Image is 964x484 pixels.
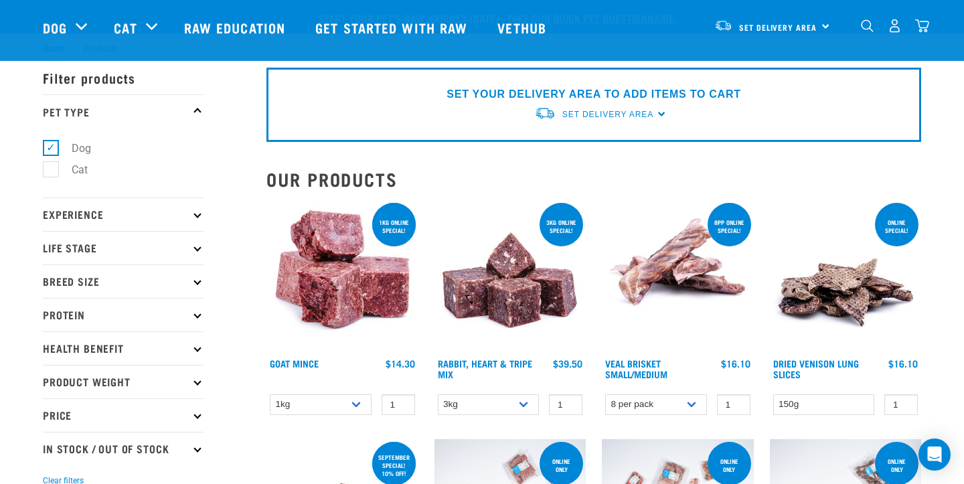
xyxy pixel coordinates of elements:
[708,212,751,240] div: 8pp online special!
[43,432,204,465] p: In Stock / Out Of Stock
[43,231,204,264] p: Life Stage
[43,331,204,365] p: Health Benefit
[605,361,667,376] a: Veal Brisket Small/Medium
[875,212,918,240] div: ONLINE SPECIAL!
[770,200,922,352] img: 1304 Venison Lung Slices 01
[553,358,582,369] div: $39.50
[434,200,586,352] img: 1175 Rabbit Heart Tripe Mix 01
[372,212,416,240] div: 1kg online special!
[447,86,740,102] p: SET YOUR DELIVERY AREA TO ADD ITEMS TO CART
[438,361,532,376] a: Rabbit, Heart & Tripe Mix
[43,398,204,432] p: Price
[171,1,302,54] a: Raw Education
[717,394,750,415] input: 1
[372,447,416,483] div: September special! 10% off!
[43,17,67,37] a: Dog
[540,451,583,479] div: Online Only
[549,394,582,415] input: 1
[266,200,418,352] img: 1077 Wild Goat Mince 01
[721,358,750,369] div: $16.10
[43,61,204,94] p: Filter products
[270,361,319,366] a: Goat Mince
[43,298,204,331] p: Protein
[266,169,921,189] h2: Our Products
[484,1,563,54] a: Vethub
[915,19,929,33] img: home-icon@2x.png
[386,358,415,369] div: $14.30
[534,106,556,120] img: van-moving.png
[43,197,204,231] p: Experience
[888,358,918,369] div: $16.10
[714,19,732,31] img: van-moving.png
[739,25,817,29] span: Set Delivery Area
[888,19,902,33] img: user.png
[43,94,204,128] p: Pet Type
[540,212,583,240] div: 3kg online special!
[562,110,653,119] span: Set Delivery Area
[50,140,96,157] label: Dog
[708,451,751,479] div: Online Only
[875,451,918,479] div: Online Only
[861,19,874,32] img: home-icon-1@2x.png
[43,264,204,298] p: Breed Size
[43,365,204,398] p: Product Weight
[382,394,415,415] input: 1
[884,394,918,415] input: 1
[918,438,951,471] div: Open Intercom Messenger
[602,200,754,352] img: 1207 Veal Brisket 4pp 01
[50,161,93,178] label: Cat
[302,1,484,54] a: Get started with Raw
[114,17,137,37] a: Cat
[773,361,859,376] a: Dried Venison Lung Slices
